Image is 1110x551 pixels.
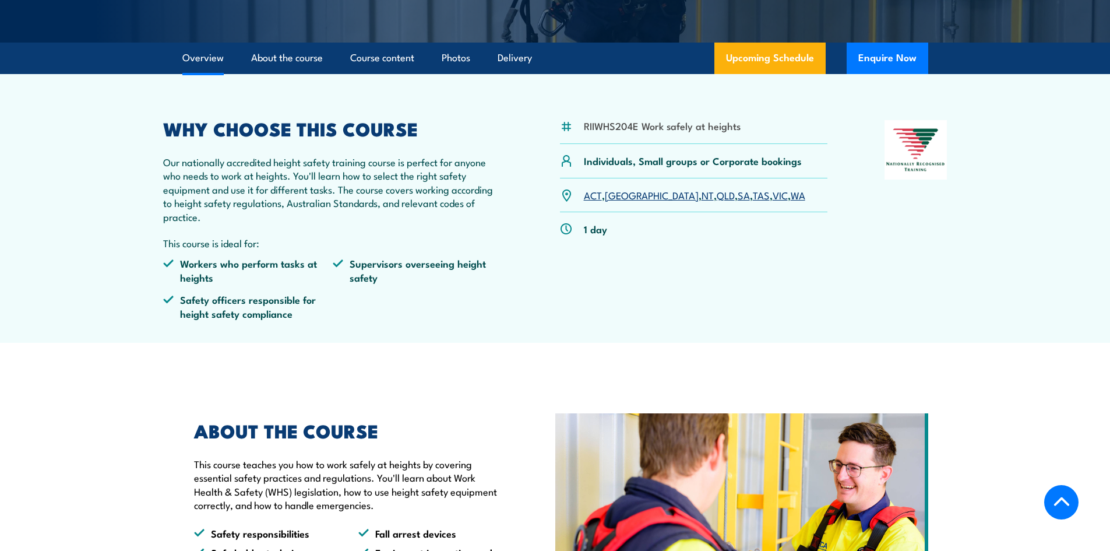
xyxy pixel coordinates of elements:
li: RIIWHS204E Work safely at heights [584,119,741,132]
p: , , , , , , , [584,188,805,202]
a: Photos [442,43,470,73]
li: Workers who perform tasks at heights [163,257,333,284]
a: About the course [251,43,323,73]
a: QLD [717,188,735,202]
p: Our nationally accredited height safety training course is perfect for anyone who needs to work a... [163,155,503,223]
li: Supervisors overseeing height safety [333,257,503,284]
a: TAS [753,188,770,202]
a: VIC [773,188,788,202]
a: Overview [182,43,224,73]
a: [GEOGRAPHIC_DATA] [605,188,699,202]
li: Safety responsibilities [194,527,337,540]
p: 1 day [584,222,607,236]
a: Upcoming Schedule [714,43,826,74]
p: This course is ideal for: [163,236,503,250]
a: NT [702,188,714,202]
a: ACT [584,188,602,202]
p: This course teaches you how to work safely at heights by covering essential safety practices and ... [194,457,502,512]
a: SA [738,188,750,202]
a: Delivery [498,43,532,73]
h2: WHY CHOOSE THIS COURSE [163,120,503,136]
li: Safety officers responsible for height safety compliance [163,293,333,320]
li: Fall arrest devices [358,527,502,540]
button: Enquire Now [847,43,928,74]
h2: ABOUT THE COURSE [194,422,502,438]
a: WA [791,188,805,202]
p: Individuals, Small groups or Corporate bookings [584,154,802,167]
a: Course content [350,43,414,73]
img: Nationally Recognised Training logo. [885,120,947,180]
